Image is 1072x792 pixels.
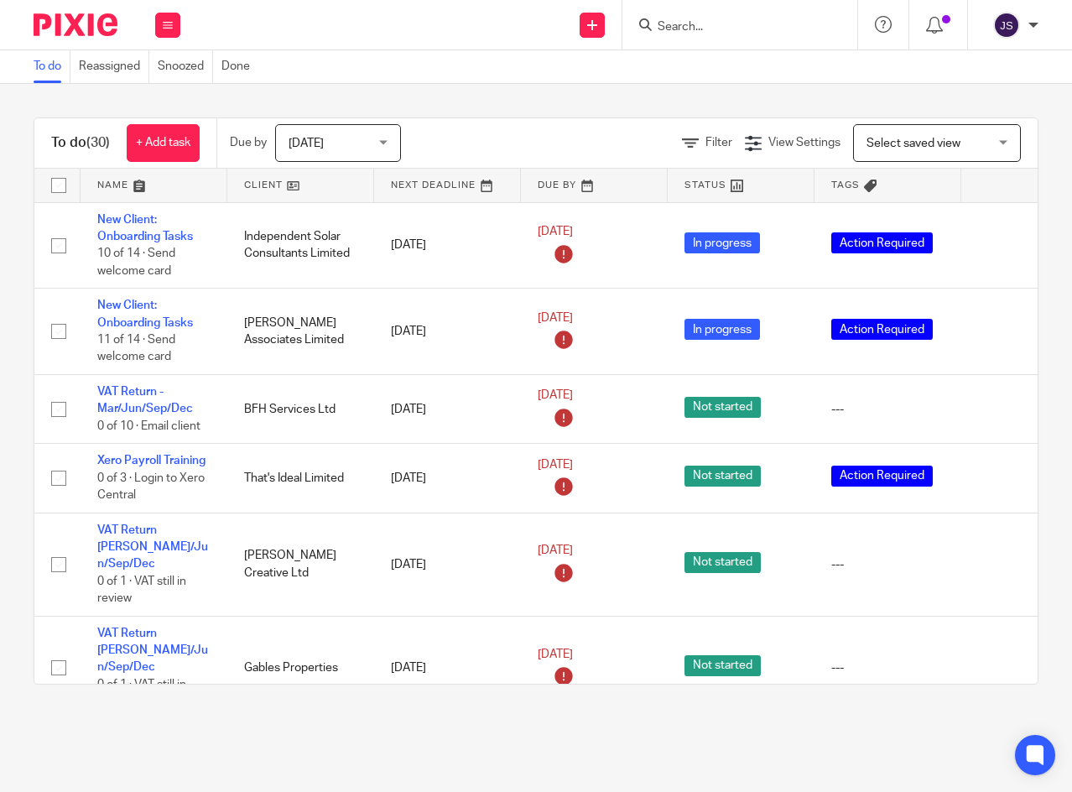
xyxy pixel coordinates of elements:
[684,232,760,253] span: In progress
[993,12,1020,39] img: svg%3E
[34,50,70,83] a: To do
[127,124,200,162] a: + Add task
[684,466,761,487] span: Not started
[227,202,374,289] td: Independent Solar Consultants Limited
[831,466,933,487] span: Action Required
[538,459,573,471] span: [DATE]
[831,556,945,573] div: ---
[34,13,117,36] img: Pixie
[538,649,573,660] span: [DATE]
[230,134,267,151] p: Due by
[684,397,761,418] span: Not started
[97,576,186,605] span: 0 of 1 · VAT still in review
[768,137,840,148] span: View Settings
[374,289,521,375] td: [DATE]
[538,226,573,237] span: [DATE]
[374,375,521,444] td: [DATE]
[227,289,374,375] td: [PERSON_NAME] Associates Limited
[97,628,208,674] a: VAT Return [PERSON_NAME]/Jun/Sep/Dec
[374,444,521,513] td: [DATE]
[831,232,933,253] span: Action Required
[97,420,200,432] span: 0 of 10 · Email client
[79,50,149,83] a: Reassigned
[227,444,374,513] td: That's Ideal Limited
[51,134,110,152] h1: To do
[158,50,213,83] a: Snoozed
[86,136,110,149] span: (30)
[705,137,732,148] span: Filter
[97,214,193,242] a: New Client: Onboarding Tasks
[831,180,860,190] span: Tags
[374,202,521,289] td: [DATE]
[97,455,206,466] a: Xero Payroll Training
[374,616,521,719] td: [DATE]
[684,655,761,676] span: Not started
[227,375,374,444] td: BFH Services Ltd
[684,319,760,340] span: In progress
[97,524,208,571] a: VAT Return [PERSON_NAME]/Jun/Sep/Dec
[227,616,374,719] td: Gables Properties
[538,312,573,324] span: [DATE]
[374,513,521,616] td: [DATE]
[538,390,573,402] span: [DATE]
[97,679,186,708] span: 0 of 1 · VAT still in review
[866,138,960,149] span: Select saved view
[97,386,193,414] a: VAT Return - Mar/Jun/Sep/Dec
[656,20,807,35] input: Search
[538,545,573,557] span: [DATE]
[97,300,193,328] a: New Client: Onboarding Tasks
[97,472,205,502] span: 0 of 3 · Login to Xero Central
[831,401,945,418] div: ---
[831,659,945,676] div: ---
[227,513,374,616] td: [PERSON_NAME] Creative Ltd
[221,50,258,83] a: Done
[684,552,761,573] span: Not started
[831,319,933,340] span: Action Required
[97,334,175,363] span: 11 of 14 · Send welcome card
[289,138,324,149] span: [DATE]
[97,247,175,277] span: 10 of 14 · Send welcome card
